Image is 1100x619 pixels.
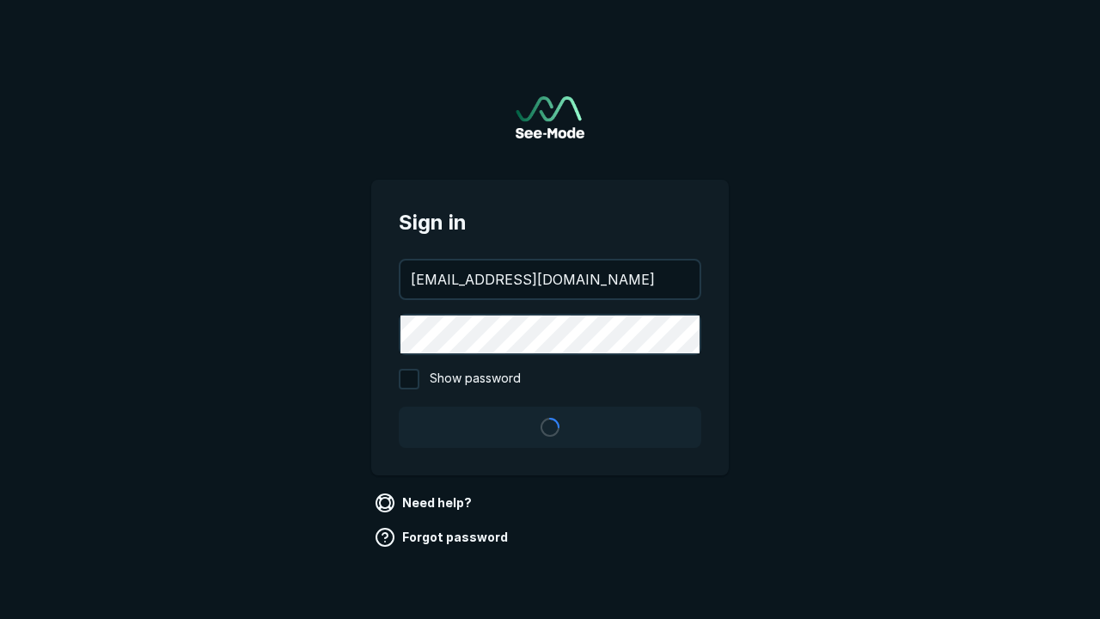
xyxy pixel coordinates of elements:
a: Need help? [371,489,479,517]
a: Go to sign in [516,96,584,138]
span: Sign in [399,207,701,238]
span: Show password [430,369,521,389]
img: See-Mode Logo [516,96,584,138]
a: Forgot password [371,524,515,551]
input: your@email.com [400,260,700,298]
